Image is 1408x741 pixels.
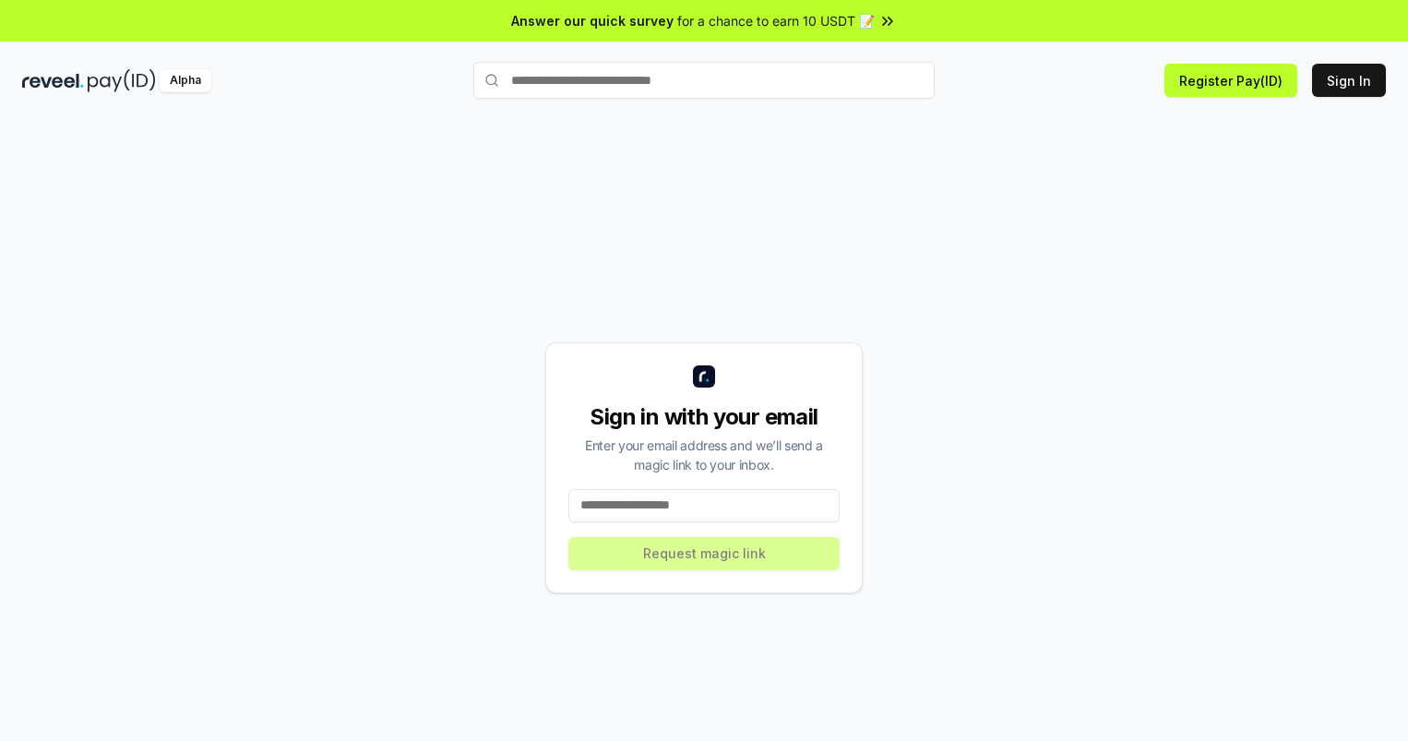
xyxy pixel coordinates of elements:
button: Register Pay(ID) [1164,64,1297,97]
button: Sign In [1312,64,1386,97]
img: pay_id [88,69,156,92]
span: for a chance to earn 10 USDT 📝 [677,11,875,30]
span: Answer our quick survey [511,11,674,30]
img: logo_small [693,365,715,388]
div: Alpha [160,69,211,92]
div: Sign in with your email [568,402,840,432]
img: reveel_dark [22,69,84,92]
div: Enter your email address and we’ll send a magic link to your inbox. [568,436,840,474]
